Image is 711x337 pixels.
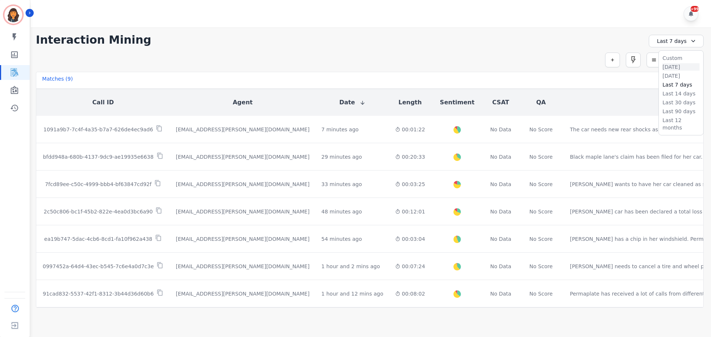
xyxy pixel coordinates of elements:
div: 1 hour and 12 mins ago [321,290,383,297]
div: [EMAIL_ADDRESS][PERSON_NAME][DOMAIN_NAME] [176,153,310,161]
div: 00:08:02 [395,290,425,297]
li: [DATE] [662,63,700,71]
div: No Data [489,235,512,243]
div: [EMAIL_ADDRESS][PERSON_NAME][DOMAIN_NAME] [176,263,310,270]
button: CSAT [492,98,509,107]
div: 54 minutes ago [321,235,362,243]
li: Last 7 days [662,81,700,88]
button: Call ID [92,98,114,107]
div: 48 minutes ago [321,208,362,215]
div: [EMAIL_ADDRESS][PERSON_NAME][DOMAIN_NAME] [176,235,310,243]
p: 1091a9b7-7c4f-4a35-b7a7-626de4ec9ad6 [43,126,153,133]
div: 00:20:33 [395,153,425,161]
div: 00:03:25 [395,181,425,188]
img: Bordered avatar [4,6,22,24]
div: 1 hour and 2 mins ago [321,263,380,270]
div: No Data [489,290,512,297]
div: No Score [530,126,553,133]
button: Length [398,98,422,107]
div: [EMAIL_ADDRESS][PERSON_NAME][DOMAIN_NAME] [176,181,310,188]
div: [EMAIL_ADDRESS][PERSON_NAME][DOMAIN_NAME] [176,208,310,215]
div: Matches ( 9 ) [42,75,73,85]
div: 00:12:01 [395,208,425,215]
p: 0997452a-64d4-43ec-b545-7c6e4a0d7c3e [43,263,154,270]
div: Last 7 days [649,35,704,47]
div: [EMAIL_ADDRESS][PERSON_NAME][DOMAIN_NAME] [176,126,310,133]
h1: Interaction Mining [36,33,151,47]
div: 7 minutes ago [321,126,359,133]
li: Last 90 days [662,108,700,115]
li: [DATE] [662,72,700,80]
p: 7fcd89ee-c50c-4999-bbb4-bf63847cd92f [45,181,151,188]
li: Last 14 days [662,90,700,97]
div: No Data [489,181,512,188]
div: No Data [489,208,512,215]
div: No Score [530,153,553,161]
li: Last 12 months [662,117,700,131]
div: No Data [489,126,512,133]
li: Custom [662,54,700,62]
p: 2c50c806-bc1f-45b2-822e-4ea0d3bc6a90 [44,208,153,215]
div: +99 [691,6,699,12]
div: No Score [530,208,553,215]
div: No Score [530,263,553,270]
div: 29 minutes ago [321,153,362,161]
button: QA [536,98,546,107]
p: bfdd948a-680b-4137-9dc9-ae19935e6638 [43,153,154,161]
div: No Data [489,153,512,161]
p: 91cad832-5537-42f1-8312-3b44d36d60b6 [43,290,154,297]
p: ea19b747-5dac-4cb6-8cd1-fa10f962a438 [44,235,152,243]
div: No Data [489,263,512,270]
button: Sentiment [440,98,474,107]
li: Last 30 days [662,99,700,106]
div: No Score [530,290,553,297]
div: 00:07:24 [395,263,425,270]
div: 33 minutes ago [321,181,362,188]
div: 00:01:22 [395,126,425,133]
div: 00:03:04 [395,235,425,243]
button: Date [339,98,365,107]
button: Agent [233,98,253,107]
div: [EMAIL_ADDRESS][PERSON_NAME][DOMAIN_NAME] [176,290,310,297]
div: No Score [530,181,553,188]
div: No Score [530,235,553,243]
